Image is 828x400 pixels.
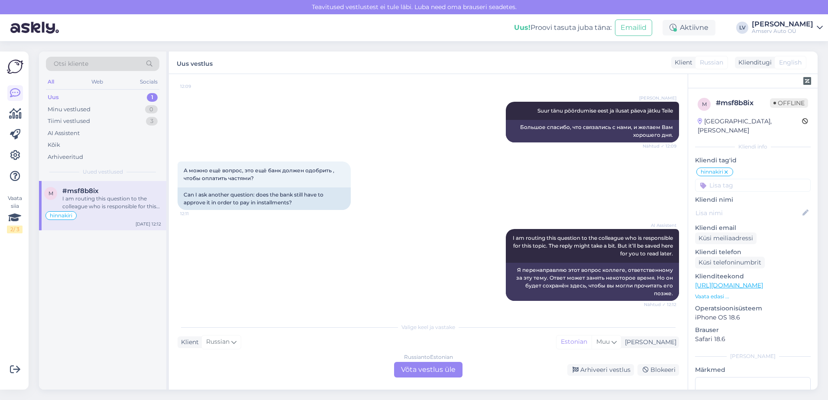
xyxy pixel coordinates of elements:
[49,190,53,197] span: m
[615,19,652,36] button: Emailid
[513,235,674,257] span: I am routing this question to the colleague who is responsible for this topic. The reply might ta...
[180,210,213,217] span: 12:11
[752,21,813,28] div: [PERSON_NAME]
[178,323,679,331] div: Valige keel ja vastake
[695,179,811,192] input: Lisa tag
[803,77,811,85] img: zendesk
[556,335,592,348] div: Estonian
[695,232,757,244] div: Küsi meiliaadressi
[7,58,23,75] img: Askly Logo
[698,117,802,135] div: [GEOGRAPHIC_DATA], [PERSON_NAME]
[695,281,763,289] a: [URL][DOMAIN_NAME]
[178,338,199,347] div: Klient
[695,326,811,335] p: Brauser
[735,58,772,67] div: Klienditugi
[48,129,80,138] div: AI Assistent
[695,156,811,165] p: Kliendi tag'id
[695,313,811,322] p: iPhone OS 18.6
[752,21,823,35] a: [PERSON_NAME]Amserv Auto OÜ
[7,226,23,233] div: 2 / 3
[671,58,692,67] div: Klient
[700,58,723,67] span: Russian
[701,169,723,174] span: hinnakiri
[62,195,161,210] div: I am routing this question to the colleague who is responsible for this topic. The reply might ta...
[394,362,463,377] div: Võta vestlus üle
[752,28,813,35] div: Amserv Auto OÜ
[83,168,123,176] span: Uued vestlused
[138,76,159,87] div: Socials
[48,141,60,149] div: Kõik
[695,272,811,281] p: Klienditeekond
[695,304,811,313] p: Operatsioonisüsteem
[695,352,811,360] div: [PERSON_NAME]
[506,120,679,142] div: Большое спасибо, что связались с нами, и желаем Вам хорошего дня.
[50,213,72,218] span: hinnakiri
[695,248,811,257] p: Kliendi telefon
[7,194,23,233] div: Vaata siia
[506,263,679,301] div: Я перенаправляю этот вопрос коллеге, ответственному за эту тему. Ответ может занять некоторое вре...
[514,23,611,33] div: Proovi tasuta juba täna:
[48,105,91,114] div: Minu vestlused
[537,107,673,114] span: Suur tänu pöördumise eest ja ilusat päeva jätku Teile
[716,98,770,108] div: # msf8b8ix
[695,293,811,300] p: Vaata edasi ...
[62,187,99,195] span: #msf8b8ix
[639,95,676,101] span: [PERSON_NAME]
[695,335,811,344] p: Safari 18.6
[184,167,336,181] span: А можно ещё вопрос, это ещё банк должен одобрить , чтобы оплатить частями?
[663,20,715,35] div: Aktiivne
[178,187,351,210] div: Can I ask another question: does the bank still have to approve it in order to pay in installments?
[695,195,811,204] p: Kliendi nimi
[404,353,453,361] div: Russian to Estonian
[644,301,676,308] span: Nähtud ✓ 12:12
[180,83,213,90] span: 12:09
[567,364,634,376] div: Arhiveeri vestlus
[54,59,88,68] span: Otsi kliente
[736,22,748,34] div: LV
[644,222,676,229] span: AI Assistent
[90,76,105,87] div: Web
[596,338,610,345] span: Muu
[136,221,161,227] div: [DATE] 12:12
[206,337,230,347] span: Russian
[637,364,679,376] div: Blokeeri
[146,117,158,126] div: 3
[643,143,676,149] span: Nähtud ✓ 12:09
[48,117,90,126] div: Tiimi vestlused
[695,208,801,218] input: Lisa nimi
[145,105,158,114] div: 0
[695,143,811,151] div: Kliendi info
[621,338,676,347] div: [PERSON_NAME]
[695,223,811,232] p: Kliendi email
[48,153,83,161] div: Arhiveeritud
[147,93,158,102] div: 1
[514,23,530,32] b: Uus!
[695,365,811,374] p: Märkmed
[695,257,765,268] div: Küsi telefoninumbrit
[702,101,707,107] span: m
[46,76,56,87] div: All
[48,93,59,102] div: Uus
[779,58,802,67] span: English
[177,57,213,68] label: Uus vestlus
[770,98,808,108] span: Offline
